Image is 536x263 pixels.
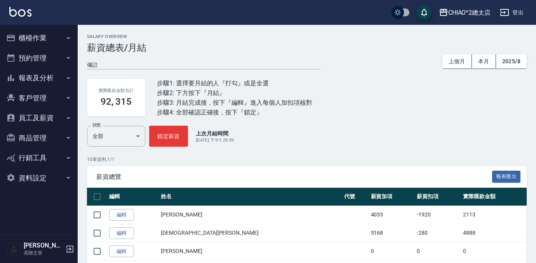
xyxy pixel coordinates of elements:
[369,242,415,260] td: 0
[92,122,101,128] label: 狀態
[3,168,75,188] button: 資料設定
[442,54,472,69] button: 上個月
[87,34,527,39] h2: Salary Overview
[415,188,461,206] th: 薪資扣項
[415,224,461,242] td: -280
[492,171,521,183] button: 報表匯出
[3,88,75,108] button: 客戶管理
[109,246,134,258] a: 編輯
[416,5,432,20] button: save
[415,242,461,260] td: 0
[369,188,415,206] th: 薪資加項
[87,156,527,163] p: 10 筆資料, 1 / 1
[3,148,75,168] button: 行銷工具
[497,5,527,20] button: 登出
[159,224,342,242] td: [DEMOGRAPHIC_DATA][PERSON_NAME]
[109,227,134,239] a: 編輯
[9,7,31,17] img: Logo
[157,88,312,98] div: 步驟2: 下方按下『月結』
[24,242,63,249] h5: [PERSON_NAME]
[461,242,527,260] td: 0
[149,126,188,147] button: 鎖定薪資
[24,249,63,256] p: 高階主管
[101,96,132,107] h3: 92, 315
[496,54,527,69] button: 2025/8
[6,241,22,257] img: Person
[3,28,75,48] button: 櫃檯作業
[3,128,75,148] button: 商品管理
[107,188,159,206] th: 編輯
[96,88,136,93] h2: 實際匯款金額合計
[157,78,312,88] div: 步驟1: 選擇要月結的人『打勾』或是全選
[159,242,342,260] td: [PERSON_NAME]
[87,126,145,147] div: 全部
[492,173,521,180] a: 報表匯出
[3,108,75,128] button: 員工及薪資
[109,209,134,221] a: 編輯
[472,54,496,69] button: 本月
[436,5,494,21] button: CHIAO^2總太店
[196,138,234,143] span: [DATE] 下午1:29:59
[159,188,342,206] th: 姓名
[415,206,461,224] td: -1920
[461,188,527,206] th: 實際匯款金額
[87,42,527,53] h3: 薪資總表/月結
[461,206,527,224] td: 2113
[157,98,312,107] div: 步驟3: 月結完成後，按下『編輯』進入每個人加扣項核對
[196,130,234,137] p: 上次月結時間
[448,8,491,17] div: CHIAO^2總太店
[369,224,415,242] td: 5168
[3,68,75,88] button: 報表及分析
[157,107,312,117] div: 步驟4: 全部確認正確後，按下『鎖定』
[159,206,342,224] td: [PERSON_NAME]
[96,173,492,181] span: 薪資總覽
[342,188,369,206] th: 代號
[3,48,75,68] button: 預約管理
[369,206,415,224] td: 4033
[461,224,527,242] td: 4888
